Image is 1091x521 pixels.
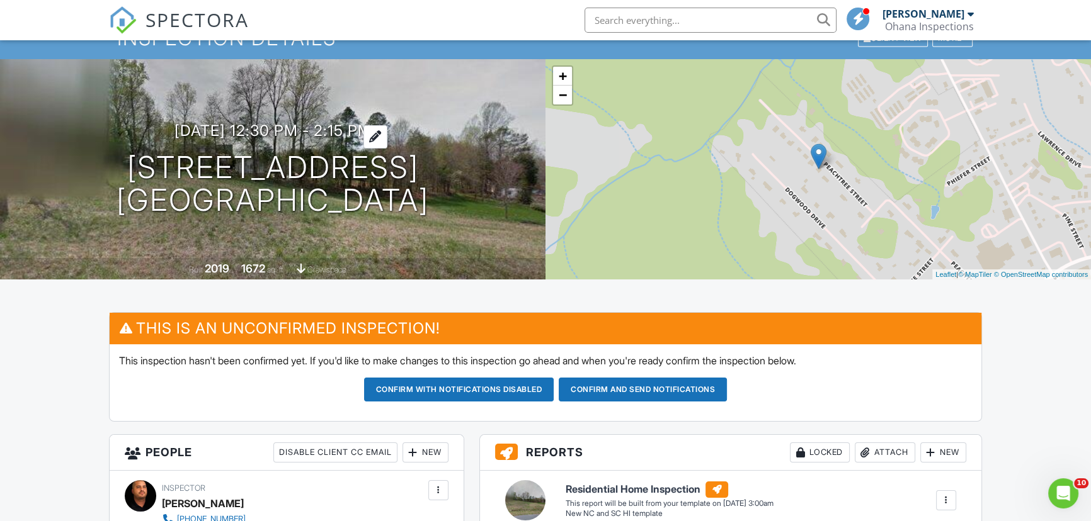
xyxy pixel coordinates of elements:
div: Attach [855,442,915,462]
span: Inspector [162,483,205,493]
img: The Best Home Inspection Software - Spectora [109,6,137,34]
div: This report will be built from your template on [DATE] 3:00am [566,498,774,508]
div: Locked [790,442,850,462]
div: Client View [858,30,928,47]
a: © OpenStreetMap contributors [994,271,1088,278]
div: [PERSON_NAME] [883,8,964,20]
input: Search everything... [585,8,837,33]
h3: [DATE] 12:30 pm - 2:15 pm [174,122,372,139]
button: Confirm with notifications disabled [364,378,554,401]
div: New [403,442,448,462]
h3: People [110,435,463,471]
h3: Reports [480,435,981,471]
h6: Residential Home Inspection [566,481,774,498]
span: crawlspace [307,265,346,274]
div: Disable Client CC Email [273,442,397,462]
a: Leaflet [935,271,956,278]
div: [PERSON_NAME] [162,494,244,513]
a: Zoom in [553,67,572,86]
h1: [STREET_ADDRESS] [GEOGRAPHIC_DATA] [117,151,429,218]
a: Client View [857,33,931,42]
span: 10 [1074,478,1088,488]
div: 1672 [241,262,265,275]
iframe: Intercom live chat [1048,478,1078,508]
div: More [932,30,973,47]
button: Confirm and send notifications [559,378,727,401]
a: Zoom out [553,86,572,104]
a: © MapTiler [958,271,992,278]
a: SPECTORA [109,17,249,43]
p: This inspection hasn't been confirmed yet. If you'd like to make changes to this inspection go ah... [119,354,972,367]
div: New NC and SC HI template [566,508,774,519]
div: New [920,442,966,462]
h1: Inspection Details [117,27,974,49]
span: sq. ft. [267,265,285,274]
div: Ohana Inspections [885,20,974,33]
span: Built [189,265,203,274]
div: | [932,269,1091,280]
h3: This is an Unconfirmed Inspection! [110,313,981,344]
span: SPECTORA [146,6,249,33]
div: 2019 [205,262,229,275]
